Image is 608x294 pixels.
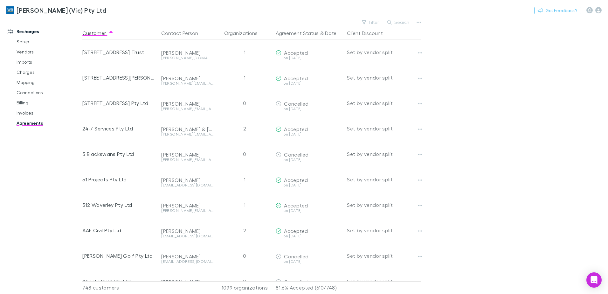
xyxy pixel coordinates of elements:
[276,234,342,238] div: on [DATE]
[161,50,213,56] div: [PERSON_NAME]
[161,228,213,234] div: [PERSON_NAME]
[161,234,213,238] div: [EMAIL_ADDRESS][DOMAIN_NAME]
[82,192,156,218] div: 512 Waverley Pty Ltd
[276,260,342,263] div: on [DATE]
[82,27,114,39] button: Customer
[161,177,213,183] div: [PERSON_NAME]
[347,116,421,141] div: Set by vendor split
[82,281,159,294] div: 748 customers
[161,132,213,136] div: [PERSON_NAME][EMAIL_ADDRESS][DOMAIN_NAME]
[347,90,421,116] div: Set by vendor split
[10,37,86,47] a: Setup
[384,18,413,26] button: Search
[161,158,213,162] div: [PERSON_NAME][EMAIL_ADDRESS][DOMAIN_NAME]
[534,7,581,14] button: Got Feedback?
[216,281,273,294] div: 1099 organizations
[347,39,421,65] div: Set by vendor split
[82,90,156,116] div: [STREET_ADDRESS] Pty Ltd
[82,116,156,141] div: 24-7 Services Pty Ltd
[276,282,342,294] p: 81.6% Accepted (610/748)
[1,26,86,37] a: Recharges
[82,141,156,167] div: 3 Blackswans Pty Ltd
[276,27,319,39] button: Agreement Status
[216,192,273,218] div: 1
[347,269,421,294] div: Set by vendor split
[216,167,273,192] div: 1
[276,107,342,111] div: on [DATE]
[216,243,273,269] div: 0
[276,209,342,213] div: on [DATE]
[216,218,273,243] div: 2
[284,126,308,132] span: Accepted
[276,56,342,60] div: on [DATE]
[276,183,342,187] div: on [DATE]
[216,65,273,90] div: 1
[10,67,86,77] a: Charges
[216,269,273,294] div: 0
[161,126,213,132] div: [PERSON_NAME] & [PERSON_NAME]
[216,116,273,141] div: 2
[10,118,86,128] a: Agreements
[224,27,265,39] button: Organizations
[359,18,383,26] button: Filter
[276,158,342,162] div: on [DATE]
[161,260,213,263] div: [EMAIL_ADDRESS][DOMAIN_NAME]
[82,218,156,243] div: AAE Civil Pty Ltd
[284,228,308,234] span: Accepted
[82,243,156,269] div: [PERSON_NAME] Golf Pty Ltd
[6,6,14,14] img: William Buck (Vic) Pty Ltd's Logo
[161,75,213,81] div: [PERSON_NAME]
[347,65,421,90] div: Set by vendor split
[161,56,213,60] div: [PERSON_NAME][DOMAIN_NAME][EMAIL_ADDRESS][PERSON_NAME][DOMAIN_NAME]
[284,75,308,81] span: Accepted
[347,167,421,192] div: Set by vendor split
[82,167,156,192] div: 51 Projects Pty Ltd
[276,27,342,39] div: &
[161,27,206,39] button: Contact Person
[3,3,110,18] a: [PERSON_NAME] (Vic) Pty Ltd
[284,151,308,157] span: Cancelled
[586,272,602,288] div: Open Intercom Messenger
[347,192,421,218] div: Set by vendor split
[10,98,86,108] a: Billing
[82,39,156,65] div: [STREET_ADDRESS] Trust
[216,39,273,65] div: 1
[284,279,308,285] span: Cancelled
[161,101,213,107] div: [PERSON_NAME]
[276,132,342,136] div: on [DATE]
[325,27,336,39] button: Date
[10,77,86,87] a: Mapping
[82,269,156,294] div: Abeckett Rd Pty Ltd
[161,107,213,111] div: [PERSON_NAME][EMAIL_ADDRESS][DOMAIN_NAME]
[347,141,421,167] div: Set by vendor split
[10,87,86,98] a: Connections
[216,141,273,167] div: 0
[10,57,86,67] a: Imports
[284,177,308,183] span: Accepted
[284,50,308,56] span: Accepted
[17,6,106,14] h3: [PERSON_NAME] (Vic) Pty Ltd
[161,151,213,158] div: [PERSON_NAME]
[347,218,421,243] div: Set by vendor split
[161,279,213,285] div: [PERSON_NAME]
[347,27,390,39] button: Client Discount
[276,81,342,85] div: on [DATE]
[347,243,421,269] div: Set by vendor split
[284,101,308,107] span: Cancelled
[161,202,213,209] div: [PERSON_NAME]
[216,90,273,116] div: 0
[161,209,213,213] div: [PERSON_NAME][EMAIL_ADDRESS][DOMAIN_NAME]
[161,253,213,260] div: [PERSON_NAME]
[10,108,86,118] a: Invoices
[82,65,156,90] div: [STREET_ADDRESS][PERSON_NAME] Pty Ltd
[284,253,308,259] span: Cancelled
[284,202,308,208] span: Accepted
[161,183,213,187] div: [EMAIL_ADDRESS][DOMAIN_NAME]
[10,47,86,57] a: Vendors
[161,81,213,85] div: [PERSON_NAME][EMAIL_ADDRESS][PERSON_NAME][DOMAIN_NAME]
